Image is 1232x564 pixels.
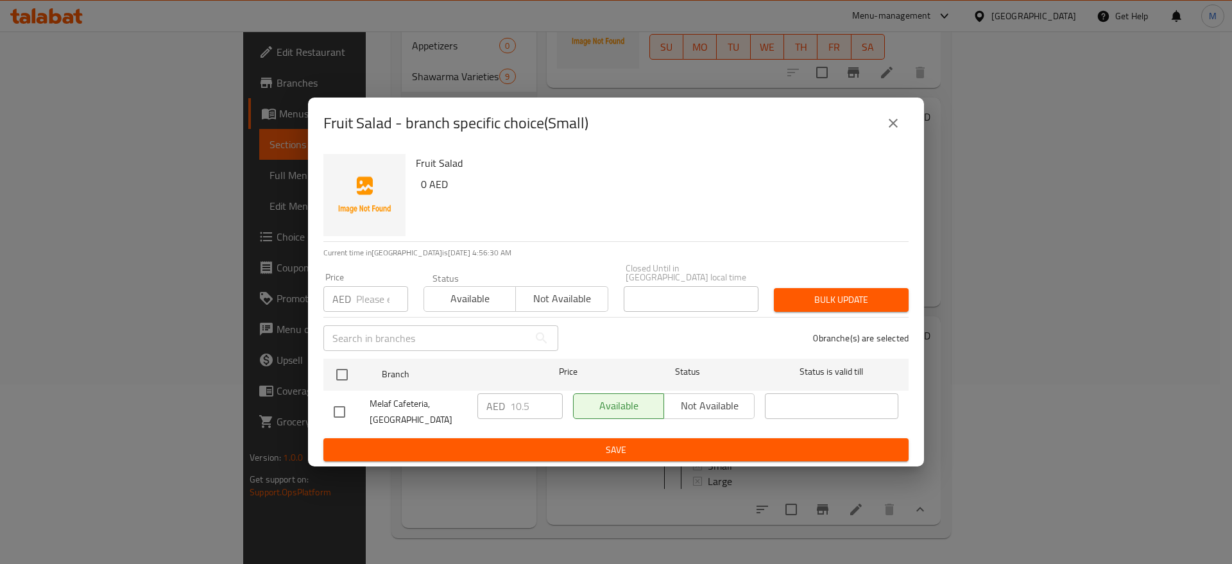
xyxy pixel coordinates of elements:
[526,364,611,380] span: Price
[323,438,909,462] button: Save
[416,154,898,172] h6: Fruit Salad
[334,442,898,458] span: Save
[515,286,608,312] button: Not available
[429,289,511,308] span: Available
[774,288,909,312] button: Bulk update
[421,175,898,193] h6: 0 AED
[510,393,563,419] input: Please enter price
[356,286,408,312] input: Please enter price
[323,154,406,236] img: Fruit Salad
[486,398,505,414] p: AED
[424,286,516,312] button: Available
[382,366,515,382] span: Branch
[332,291,351,307] p: AED
[765,364,898,380] span: Status is valid till
[323,325,529,351] input: Search in branches
[323,113,588,133] h2: Fruit Salad - branch specific choice(Small)
[370,396,467,428] span: Melaf Cafeteria, [GEOGRAPHIC_DATA]
[813,332,909,345] p: 0 branche(s) are selected
[323,247,909,259] p: Current time in [GEOGRAPHIC_DATA] is [DATE] 4:56:30 AM
[784,292,898,308] span: Bulk update
[521,289,603,308] span: Not available
[878,108,909,139] button: close
[621,364,755,380] span: Status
